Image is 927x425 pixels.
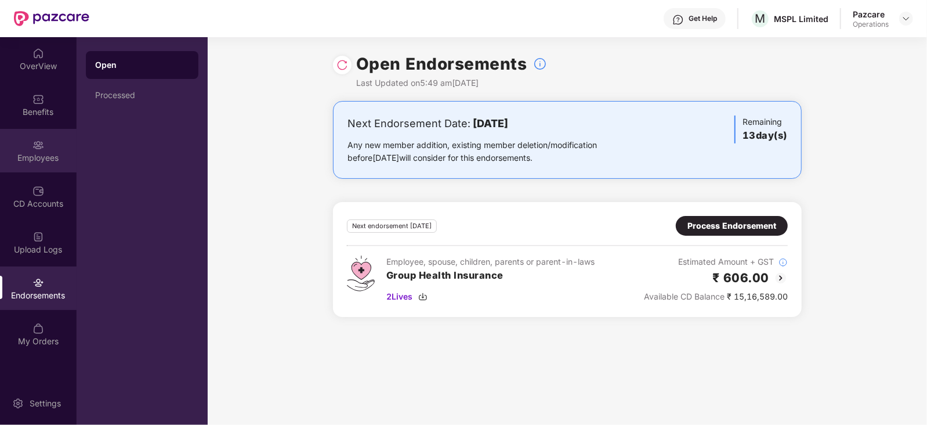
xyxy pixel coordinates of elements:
[743,128,787,143] h3: 13 day(s)
[347,139,633,164] div: Any new member addition, existing member deletion/modification before [DATE] will consider for th...
[347,219,437,233] div: Next endorsement [DATE]
[853,9,889,20] div: Pazcare
[32,231,44,243] img: svg+xml;base64,PHN2ZyBpZD0iVXBsb2FkX0xvZ3MiIGRhdGEtbmFtZT0iVXBsb2FkIExvZ3MiIHhtbG5zPSJodHRwOi8vd3...
[26,398,64,409] div: Settings
[95,91,189,100] div: Processed
[12,398,24,409] img: svg+xml;base64,PHN2ZyBpZD0iU2V0dGluZy0yMHgyMCIgeG1sbnM9Imh0dHA6Ly93d3cudzMub3JnLzIwMDAvc3ZnIiB3aW...
[14,11,89,26] img: New Pazcare Logo
[644,291,725,301] span: Available CD Balance
[347,255,375,291] img: svg+xml;base64,PHN2ZyB4bWxucz0iaHR0cDovL3d3dy53My5vcmcvMjAwMC9zdmciIHdpZHRoPSI0Ny43MTQiIGhlaWdodD...
[734,116,787,143] div: Remaining
[386,268,595,283] h3: Group Health Insurance
[356,51,527,77] h1: Open Endorsements
[853,20,889,29] div: Operations
[533,57,547,71] img: svg+xml;base64,PHN2ZyBpZD0iSW5mb18tXzMyeDMyIiBkYXRhLW5hbWU9IkluZm8gLSAzMngzMiIgeG1sbnM9Imh0dHA6Ly...
[336,59,348,71] img: svg+xml;base64,PHN2ZyBpZD0iUmVsb2FkLTMyeDMyIiB4bWxucz0iaHR0cDovL3d3dy53My5vcmcvMjAwMC9zdmciIHdpZH...
[386,290,412,303] span: 2 Lives
[901,14,911,23] img: svg+xml;base64,PHN2ZyBpZD0iRHJvcGRvd24tMzJ4MzIiIHhtbG5zPSJodHRwOi8vd3d3LnczLm9yZy8yMDAwL3N2ZyIgd2...
[386,255,595,268] div: Employee, spouse, children, parents or parent-in-laws
[473,117,508,129] b: [DATE]
[755,12,766,26] span: M
[774,271,788,285] img: svg+xml;base64,PHN2ZyBpZD0iQmFjay0yMHgyMCIgeG1sbnM9Imh0dHA6Ly93d3cudzMub3JnLzIwMDAvc3ZnIiB3aWR0aD...
[356,77,547,89] div: Last Updated on 5:49 am[DATE]
[32,48,44,59] img: svg+xml;base64,PHN2ZyBpZD0iSG9tZSIgeG1sbnM9Imh0dHA6Ly93d3cudzMub3JnLzIwMDAvc3ZnIiB3aWR0aD0iMjAiIG...
[418,292,428,301] img: svg+xml;base64,PHN2ZyBpZD0iRG93bmxvYWQtMzJ4MzIiIHhtbG5zPSJodHRwOi8vd3d3LnczLm9yZy8yMDAwL3N2ZyIgd2...
[689,14,717,23] div: Get Help
[95,59,189,71] div: Open
[687,219,776,232] div: Process Endorsement
[644,290,788,303] div: ₹ 15,16,589.00
[778,258,788,267] img: svg+xml;base64,PHN2ZyBpZD0iSW5mb18tXzMyeDMyIiBkYXRhLW5hbWU9IkluZm8gLSAzMngzMiIgeG1sbnM9Imh0dHA6Ly...
[644,255,788,268] div: Estimated Amount + GST
[347,116,633,132] div: Next Endorsement Date:
[32,185,44,197] img: svg+xml;base64,PHN2ZyBpZD0iQ0RfQWNjb3VudHMiIGRhdGEtbmFtZT0iQ0QgQWNjb3VudHMiIHhtbG5zPSJodHRwOi8vd3...
[32,277,44,289] img: svg+xml;base64,PHN2ZyBpZD0iRW5kb3JzZW1lbnRzIiB4bWxucz0iaHR0cDovL3d3dy53My5vcmcvMjAwMC9zdmciIHdpZH...
[712,268,769,287] h2: ₹ 606.00
[774,13,828,24] div: MSPL Limited
[32,323,44,334] img: svg+xml;base64,PHN2ZyBpZD0iTXlfT3JkZXJzIiBkYXRhLW5hbWU9Ik15IE9yZGVycyIgeG1sbnM9Imh0dHA6Ly93d3cudz...
[672,14,684,26] img: svg+xml;base64,PHN2ZyBpZD0iSGVscC0zMngzMiIgeG1sbnM9Imh0dHA6Ly93d3cudzMub3JnLzIwMDAvc3ZnIiB3aWR0aD...
[32,139,44,151] img: svg+xml;base64,PHN2ZyBpZD0iRW1wbG95ZWVzIiB4bWxucz0iaHR0cDovL3d3dy53My5vcmcvMjAwMC9zdmciIHdpZHRoPS...
[32,93,44,105] img: svg+xml;base64,PHN2ZyBpZD0iQmVuZWZpdHMiIHhtbG5zPSJodHRwOi8vd3d3LnczLm9yZy8yMDAwL3N2ZyIgd2lkdGg9Ij...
